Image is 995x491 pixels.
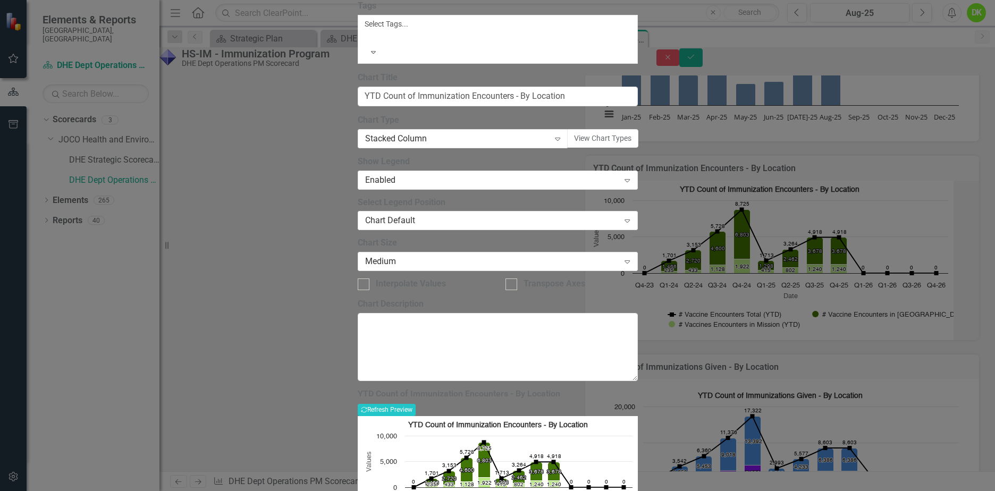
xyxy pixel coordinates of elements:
[567,129,638,148] button: View Chart Types
[365,215,619,227] div: Chart Default
[358,114,638,126] label: Chart Type
[547,469,561,475] text: 3,678
[460,450,474,455] text: 5,728
[443,471,455,485] path: Q2-24, 2,720. # Vaccine Encounters in Olathe (YTD).
[411,440,626,489] g: # Vaccine Encounters Total (YTD), series 1 of 3. Line with 13 data points.
[512,483,525,487] path: Q2-25, 802. # Vaccines Encounters in Mission (YTD).
[494,480,509,485] text: 1,298
[570,479,573,485] text: 0
[569,485,573,489] path: Q1-26, 0. # Vaccine Encounters Total (YTD).
[443,485,455,487] path: Q2-24, 433. # Vaccines Encounters in Mission (YTD).
[464,455,468,460] path: Q3-24, 5,728. # Vaccine Encounters Total (YTD).
[358,72,638,84] label: Chart Title
[460,482,474,487] text: 1,128
[425,478,437,486] path: Q1-24, 1,466. # Vaccine Encounters in Olathe (YTD).
[444,482,454,487] text: 433
[358,87,638,106] input: Optional Chart Title
[365,132,550,145] div: Stacked Column
[495,485,507,487] path: Q1-25, 415. # Vaccines Encounters in Mission (YTD).
[514,482,524,487] text: 802
[517,468,521,472] path: Q2-25, 3,264. # Vaccine Encounters Total (YTD).
[446,469,451,473] path: Q2-24, 3,153. # Vaccine Encounters Total (YTD).
[534,460,538,464] path: Q3-25, 4,918. # Vaccine Encounters Total (YTD).
[365,174,619,186] div: Enabled
[358,404,416,416] button: Refresh Preview
[376,433,397,440] text: 10,000
[358,298,638,310] label: Chart Description
[358,237,638,249] label: Chart Size
[425,486,437,487] path: Q1-24, 235. # Vaccines Encounters in Mission (YTD).
[547,462,560,480] path: Q4-25, 3,678. # Vaccine Encounters in Olathe (YTD).
[530,462,542,480] path: Q3-25, 3,678. # Vaccine Encounters in Olathe (YTD).
[477,480,492,486] text: 1,922
[358,389,638,399] h3: YTD Count of Immunization Encounters - By Location
[425,471,439,476] text: 1,701
[425,480,439,486] text: 1,466
[411,485,416,489] path: Q4-23, 0. # Vaccine Encounters Total (YTD).
[529,482,544,487] text: 1,240
[380,459,397,465] text: 5,000
[482,440,486,444] path: Q4-24, 8,725. # Vaccine Encounters Total (YTD).
[512,470,525,483] path: Q2-25, 2,462. # Vaccine Encounters in Olathe (YTD).
[477,458,492,463] text: 6,803
[365,256,619,268] div: Medium
[478,442,490,477] path: Q4-24, 6,803. # Vaccine Encounters in Olathe (YTD).
[524,278,585,290] div: Transpose Axes
[358,197,638,209] label: Select Legend Position
[587,479,591,485] text: 0
[499,476,503,480] path: Q1-25, 1,713. # Vaccine Encounters Total (YTD).
[376,278,446,290] div: Interpolate Values
[529,469,544,475] text: 3,678
[442,463,457,468] text: 3,153
[477,446,492,451] text: 8,725
[460,468,474,473] text: 4,600
[547,454,561,459] text: 4,918
[512,462,526,468] text: 3,264
[586,485,591,489] path: Q1-26, 0. # Vaccine Encounters Total (YTD).
[604,485,608,489] path: Q3-26, 0. # Vaccine Encounters Total (YTD).
[496,482,506,487] text: 415
[442,476,457,481] text: 2,720
[605,479,608,485] text: 0
[621,485,626,489] path: Q4-26, 0. # Vaccine Encounters Total (YTD).
[495,470,509,476] text: 1,713
[365,19,631,29] div: Select Tags...
[358,156,638,168] label: Show Legend
[412,479,415,485] text: 0
[365,451,372,471] text: Values
[547,482,561,487] text: 1,240
[529,454,544,459] text: 4,918
[408,421,588,429] text: YTD Count of Immunization Encounters - By Location
[512,475,526,480] text: 2,462
[427,482,436,487] text: 235
[622,479,626,485] text: 0
[551,460,555,464] path: Q4-25, 4,918. # Vaccine Encounters Total (YTD).
[429,476,433,480] path: Q1-24, 1,701. # Vaccine Encounters Total (YTD).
